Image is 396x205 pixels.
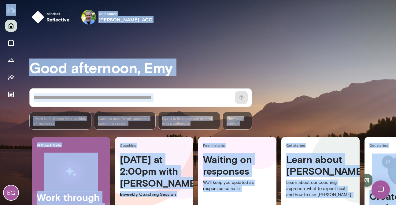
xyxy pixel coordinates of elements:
button: Home [5,20,17,32]
img: Charles Silvestro, ACC [81,10,96,25]
span: View past chats -> [223,112,252,130]
h3: Good afternoon, Emy [29,59,396,76]
div: I want to find more time to think of new ideas [29,112,91,130]
span: AI Coach Beta [37,142,108,147]
button: Growth Plan [5,54,17,66]
p: Biweekly Coaching Session [120,191,188,197]
img: Mento [6,4,16,16]
button: Documents [5,88,17,101]
span: I want to find more time to think of new ideas [33,116,87,126]
button: Mindsetreflective [29,7,75,27]
span: Your coach [98,11,153,16]
div: EG [4,185,18,200]
span: Peer Insights [203,143,274,148]
div: Charles Silvestro, ACCYour coach[PERSON_NAME], ACC [77,7,157,27]
h6: [PERSON_NAME], ACC [98,16,153,23]
div: I want to prep for my upcoming coaching session [94,112,156,130]
p: Learn about our coaching approach, what to expect next, and how to use [PERSON_NAME]. [286,180,355,198]
span: Get started [286,143,357,148]
button: Sessions [5,37,17,49]
h6: reflective [46,16,70,23]
h4: [DATE] at 2:00pm with [PERSON_NAME] [120,154,188,189]
span: Coaching [120,143,191,148]
button: Insights [5,71,17,83]
img: mindset [32,11,44,23]
span: I want to prep for my upcoming coaching session [98,116,152,126]
p: We'll keep you updated as responses come in. [203,180,272,192]
h4: Learn about [PERSON_NAME] [286,154,355,177]
span: I want to find common ground with a colleague [162,116,216,126]
span: Mindset [46,11,70,16]
div: I want to find common ground with a colleague [158,112,220,130]
img: AI Workflows [44,153,98,192]
h4: Waiting on responses [203,154,272,177]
